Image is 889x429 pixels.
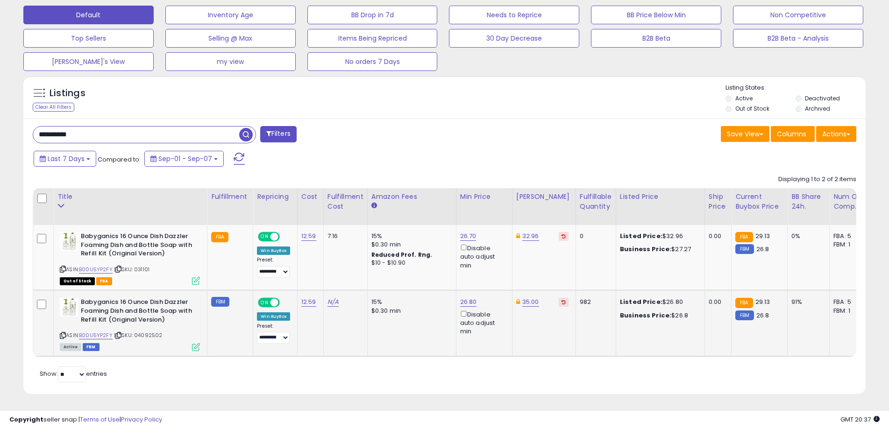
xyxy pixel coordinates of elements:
[735,94,753,102] label: Active
[833,307,864,315] div: FBM: 1
[791,298,822,306] div: 91%
[23,6,154,24] button: Default
[620,232,662,240] b: Listed Price:
[301,297,316,307] a: 12.59
[211,297,229,307] small: FBM
[257,257,290,278] div: Preset:
[259,233,270,241] span: ON
[307,29,438,48] button: Items Being Repriced
[755,232,770,240] span: 29.13
[620,311,671,320] b: Business Price:
[60,277,95,285] span: All listings that are currently out of stock and unavailable for purchase on Amazon
[307,6,438,24] button: BB Drop in 7d
[98,155,141,164] span: Compared to:
[371,192,452,202] div: Amazon Fees
[81,298,194,326] b: Babyganics 16 Ounce Dish Dazzler Foaming Dish and Bottle Soap with Refill Kit (Original Version)
[307,52,438,71] button: No orders 7 Days
[833,240,864,249] div: FBM: 1
[805,105,830,113] label: Archived
[327,297,339,307] a: N/A
[79,331,113,339] a: B00U5YP2FY
[833,232,864,240] div: FBA: 5
[165,52,296,71] button: my view
[735,192,783,211] div: Current Buybox Price
[777,129,806,139] span: Columns
[449,6,579,24] button: Needs to Reprice
[460,243,505,270] div: Disable auto adjust min
[735,244,754,254] small: FBM
[48,154,85,163] span: Last 7 Days
[60,232,78,251] img: 51ndhu5myuL._SL40_.jpg
[371,240,449,249] div: $0.30 min
[83,343,100,351] span: FBM
[60,343,81,351] span: All listings currently available for purchase on Amazon
[460,192,508,202] div: Min Price
[580,232,609,240] div: 0
[257,323,290,344] div: Preset:
[80,415,120,424] a: Terms of Use
[449,29,579,48] button: 30 Day Decrease
[79,266,113,274] a: B00U5YP2FY
[733,6,863,24] button: Non Competitive
[778,175,856,184] div: Displaying 1 to 2 of 2 items
[735,310,754,320] small: FBM
[721,126,769,142] button: Save View
[165,6,296,24] button: Inventory Age
[60,232,200,284] div: ASIN:
[620,298,697,306] div: $26.80
[211,192,249,202] div: Fulfillment
[709,192,727,211] div: Ship Price
[57,192,203,202] div: Title
[165,29,296,48] button: Selling @ Max
[81,232,194,260] b: Babyganics 16 Ounce Dish Dazzler Foaming Dish and Bottle Soap with Refill Kit (Original Version)
[33,103,74,112] div: Clear All Filters
[771,126,815,142] button: Columns
[591,29,721,48] button: B2B Beta
[620,297,662,306] b: Listed Price:
[371,251,433,259] b: Reduced Prof. Rng.
[114,266,149,273] span: | SKU: 031101
[755,297,770,306] span: 29.13
[327,192,363,211] div: Fulfillment Cost
[278,233,293,241] span: OFF
[278,299,293,307] span: OFF
[257,192,293,202] div: Repricing
[709,232,724,240] div: 0.00
[40,369,107,378] span: Show: entries
[144,151,224,167] button: Sep-01 - Sep-07
[620,245,697,253] div: $27.27
[620,311,697,320] div: $26.8
[735,232,753,242] small: FBA
[9,415,162,424] div: seller snap | |
[260,126,297,142] button: Filters
[371,202,377,210] small: Amazon Fees.
[725,84,866,92] p: Listing States:
[60,298,78,316] img: 51ndhu5myuL._SL40_.jpg
[791,192,825,211] div: BB Share 24h.
[522,297,539,307] a: 35.00
[211,232,228,242] small: FBA
[50,87,85,100] h5: Listings
[158,154,212,163] span: Sep-01 - Sep-07
[327,232,360,240] div: 7.16
[833,298,864,306] div: FBA: 5
[460,297,477,307] a: 26.80
[371,259,449,267] div: $10 - $10.90
[301,192,320,202] div: Cost
[460,232,477,241] a: 26.70
[580,298,609,306] div: 982
[516,192,572,202] div: [PERSON_NAME]
[756,245,769,253] span: 26.8
[756,311,769,320] span: 26.8
[580,192,612,211] div: Fulfillable Quantity
[23,29,154,48] button: Top Sellers
[620,245,671,253] b: Business Price:
[522,232,539,241] a: 32.96
[121,415,162,424] a: Privacy Policy
[371,307,449,315] div: $0.30 min
[735,105,769,113] label: Out of Stock
[23,52,154,71] button: [PERSON_NAME]'s View
[9,415,43,424] strong: Copyright
[460,309,505,336] div: Disable auto adjust min
[733,29,863,48] button: B2B Beta - Analysis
